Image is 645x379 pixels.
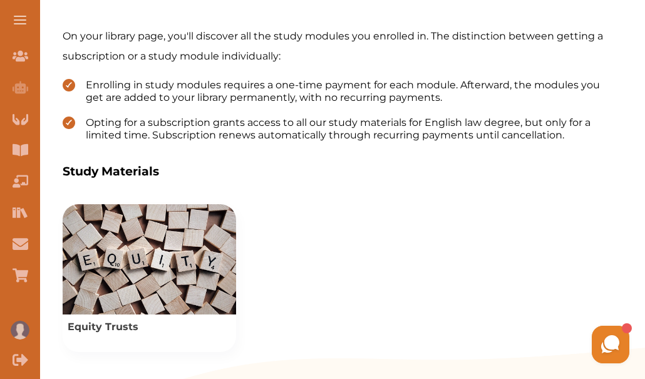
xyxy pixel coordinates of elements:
iframe: HelpCrunch [589,323,632,366]
span: Opting for a subscription grants access to all our study materials for English law degree, but on... [86,117,614,142]
p: Equity Trusts [63,314,236,340]
img: User profile [11,321,29,340]
img: Equity Trusts [63,204,236,314]
span: Enrolling in study modules requires a one-time payment for each module. Afterward, the modules yo... [86,79,614,104]
div: View study module: Equity Trusts [63,204,236,352]
p: On your library page, you'll discover all the study modules you enrolled in. The distinction betw... [63,26,614,66]
h3: Study Materials [63,164,614,179]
